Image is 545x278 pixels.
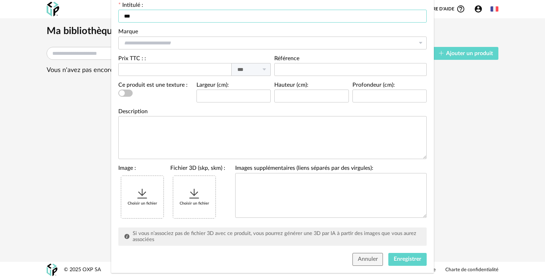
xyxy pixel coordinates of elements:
span: Enregistrer [394,256,421,262]
label: Référence [274,56,299,63]
label: Marque [118,29,138,36]
label: Prix TTC : : [118,56,146,61]
button: Enregistrer [388,253,427,266]
label: Images supplémentaires (liens séparés par des virgules): [235,166,373,173]
div: Choisir un fichier [121,176,163,218]
button: Annuler [352,253,383,266]
span: Si vous n’associez pas de fichier 3D avec ce produit, vous pourrez générer une 3D par IA à partir... [133,231,416,243]
label: Intitulé : [118,3,143,10]
div: Choisir un fichier [173,176,215,218]
label: Ce produit est une texture : [118,82,188,90]
label: Profondeur (cm): [352,82,395,90]
label: Fichier 3D (skp, skm) : [170,166,225,173]
label: Hauteur (cm): [274,82,308,90]
label: Description [118,109,148,116]
label: Image : [118,166,136,173]
label: Largeur (cm): [196,82,229,90]
span: Annuler [358,256,378,262]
